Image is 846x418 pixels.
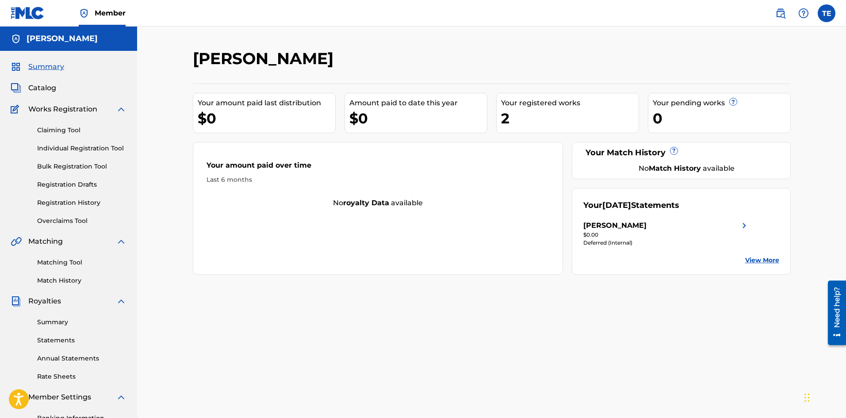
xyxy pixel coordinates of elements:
[37,144,126,153] a: Individual Registration Tool
[37,354,126,363] a: Annual Statements
[583,220,750,247] a: [PERSON_NAME]right chevron icon$0.00Deferred (Internal)
[37,276,126,285] a: Match History
[28,61,64,72] span: Summary
[28,83,56,93] span: Catalog
[583,239,750,247] div: Deferred (Internal)
[343,199,389,207] strong: royalty data
[583,199,679,211] div: Your Statements
[37,126,126,135] a: Claiming Tool
[802,376,846,418] iframe: Chat Widget
[116,392,126,403] img: expand
[207,160,550,175] div: Your amount paid over time
[37,258,126,267] a: Matching Tool
[594,163,779,174] div: No available
[193,198,563,208] div: No available
[583,147,779,159] div: Your Match History
[739,220,750,231] img: right chevron icon
[28,104,97,115] span: Works Registration
[28,296,61,307] span: Royalties
[745,256,779,265] a: View More
[95,8,126,18] span: Member
[653,98,790,108] div: Your pending works
[28,392,91,403] span: Member Settings
[37,318,126,327] a: Summary
[349,98,487,108] div: Amount paid to date this year
[730,98,737,105] span: ?
[583,220,647,231] div: [PERSON_NAME]
[198,108,335,128] div: $0
[79,8,89,19] img: Top Rightsholder
[775,8,786,19] img: search
[653,108,790,128] div: 0
[11,296,21,307] img: Royalties
[818,4,835,22] div: User Menu
[670,147,678,154] span: ?
[193,49,338,69] h2: [PERSON_NAME]
[11,83,21,93] img: Catalog
[795,4,812,22] div: Help
[27,34,98,44] h5: Tammy Edwards-Pugh
[37,372,126,381] a: Rate Sheets
[37,336,126,345] a: Statements
[116,296,126,307] img: expand
[11,83,56,93] a: CatalogCatalog
[649,164,701,173] strong: Match History
[11,7,45,19] img: MLC Logo
[501,98,639,108] div: Your registered works
[37,180,126,189] a: Registration Drafts
[804,384,810,411] div: Drag
[11,104,22,115] img: Works Registration
[349,108,487,128] div: $0
[37,216,126,226] a: Overclaims Tool
[602,200,631,210] span: [DATE]
[583,231,750,239] div: $0.00
[207,175,550,184] div: Last 6 months
[11,236,22,247] img: Matching
[11,61,21,72] img: Summary
[116,236,126,247] img: expand
[772,4,789,22] a: Public Search
[37,198,126,207] a: Registration History
[11,34,21,44] img: Accounts
[798,8,809,19] img: help
[11,392,21,403] img: Member Settings
[28,236,63,247] span: Matching
[11,61,64,72] a: SummarySummary
[198,98,335,108] div: Your amount paid last distribution
[116,104,126,115] img: expand
[821,277,846,349] iframe: Resource Center
[501,108,639,128] div: 2
[37,162,126,171] a: Bulk Registration Tool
